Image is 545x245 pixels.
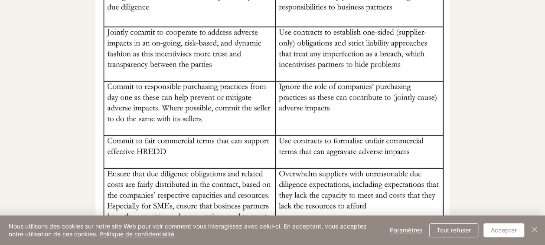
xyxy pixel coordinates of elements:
[529,224,540,235] img: Fermer
[99,230,174,238] a: Politique de confidentialité
[529,222,540,238] button: Fermer
[9,222,379,238] span: Nous utilisons des cookies sur notre site Web pour voir comment vous interagissez avec celui-ci. ...
[390,224,422,237] span: Paramètres
[429,223,478,237] button: Tout refuser
[483,223,524,237] button: Accepter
